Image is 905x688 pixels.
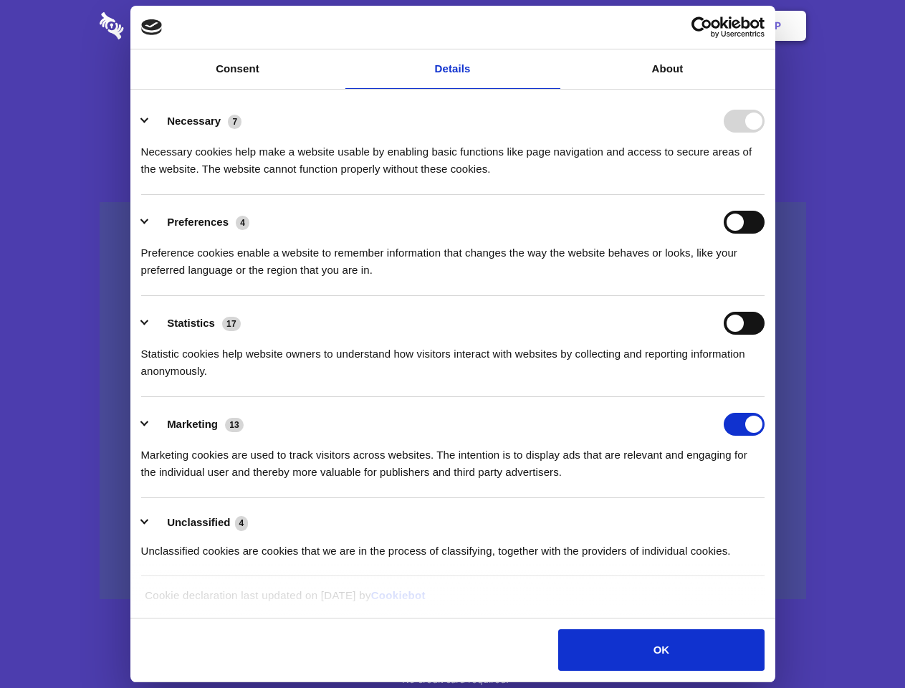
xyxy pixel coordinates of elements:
a: About [560,49,775,89]
a: Contact [581,4,647,48]
span: 17 [222,317,241,331]
img: logo [141,19,163,35]
h1: Eliminate Slack Data Loss. [100,64,806,116]
button: OK [558,629,764,671]
a: Cookiebot [371,589,426,601]
img: logo-wordmark-white-trans-d4663122ce5f474addd5e946df7df03e33cb6a1c49d2221995e7729f52c070b2.svg [100,12,222,39]
a: Pricing [421,4,483,48]
div: Statistic cookies help website owners to understand how visitors interact with websites by collec... [141,335,765,380]
div: Cookie declaration last updated on [DATE] by [134,587,771,615]
span: 4 [236,216,249,230]
button: Necessary (7) [141,110,251,133]
label: Preferences [167,216,229,228]
a: Details [345,49,560,89]
button: Marketing (13) [141,413,253,436]
a: Consent [130,49,345,89]
label: Statistics [167,317,215,329]
label: Marketing [167,418,218,430]
label: Necessary [167,115,221,127]
div: Unclassified cookies are cookies that we are in the process of classifying, together with the pro... [141,532,765,560]
a: Wistia video thumbnail [100,202,806,600]
span: 13 [225,418,244,432]
button: Unclassified (4) [141,514,257,532]
div: Marketing cookies are used to track visitors across websites. The intention is to display ads tha... [141,436,765,481]
div: Preference cookies enable a website to remember information that changes the way the website beha... [141,234,765,279]
h4: Auto-redaction of sensitive data, encrypted data sharing and self-destructing private chats. Shar... [100,130,806,178]
a: Login [650,4,712,48]
div: Necessary cookies help make a website usable by enabling basic functions like page navigation and... [141,133,765,178]
iframe: Drift Widget Chat Controller [833,616,888,671]
a: Usercentrics Cookiebot - opens in a new window [639,16,765,38]
button: Statistics (17) [141,312,250,335]
button: Preferences (4) [141,211,259,234]
span: 4 [235,516,249,530]
span: 7 [228,115,241,129]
